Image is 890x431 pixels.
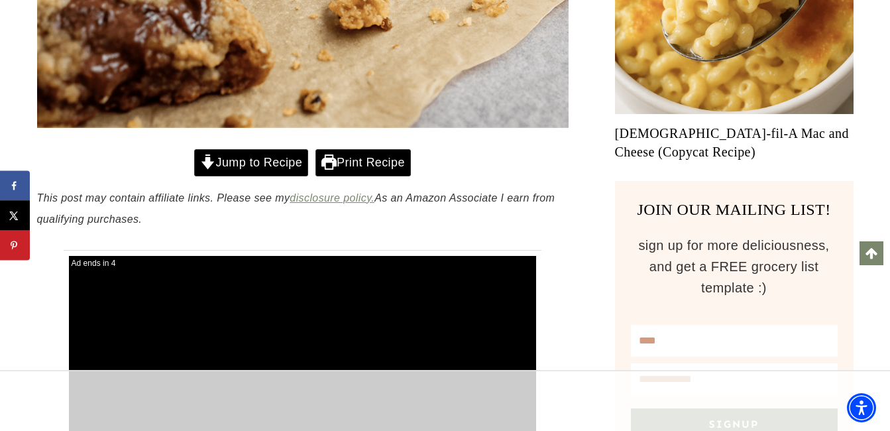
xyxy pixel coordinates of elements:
div: Accessibility Menu [847,393,876,422]
a: [DEMOGRAPHIC_DATA]-fil-A Mac and Cheese (Copycat Recipe) [615,124,854,161]
a: Scroll to top [860,241,883,265]
p: sign up for more deliciousness, and get a FREE grocery list template :) [631,235,838,298]
h3: JOIN OUR MAILING LIST! [631,198,838,221]
a: Print Recipe [315,149,411,176]
a: Jump to Recipe [194,149,308,176]
em: This post may contain affiliate links. Please see my As an Amazon Associate I earn from qualifyin... [37,192,555,225]
a: disclosure policy. [290,192,374,204]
